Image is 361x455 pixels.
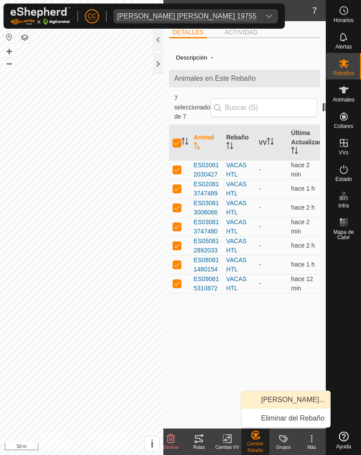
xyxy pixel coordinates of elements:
[194,180,219,198] span: ES020813747489
[267,139,274,146] p-sorticon: Activar para ordenar
[335,44,352,49] span: Alertas
[291,185,315,192] span: 7 sept 2025, 11:50
[210,98,317,117] input: Buscar (S)
[174,94,210,121] span: 7 seleccionado de 7
[181,139,188,146] p-sorticon: Activar para ordenar
[226,275,252,293] div: VACAS HTL
[291,218,309,235] span: 7 sept 2025, 12:51
[185,444,213,451] div: Rutas
[258,261,261,268] app-display-virtual-paddock-transition: -
[334,124,353,129] span: Collares
[114,9,260,23] span: Ana Isabel De La Iglesia Gutierrez 19755
[338,203,349,208] span: Infra
[194,256,219,274] span: ES080811480154
[19,32,30,43] button: Capas del Mapa
[194,218,219,236] span: ES030813747480
[151,438,154,450] span: i
[333,97,354,102] span: Animales
[334,18,354,23] span: Horarios
[194,161,219,179] span: ES020812030427
[226,256,252,274] div: VACAS HTL
[226,237,252,255] div: VACAS HTL
[258,280,261,287] app-display-virtual-paddock-transition: -
[194,237,219,255] span: ES050812892033
[255,125,287,161] th: VV
[242,410,330,427] li: Eliminar del Rebaño
[226,143,233,150] p-sorticon: Activar para ordenar
[291,242,315,249] span: 7 sept 2025, 10:11
[269,444,298,451] div: Grupos
[336,444,351,449] span: Ayuda
[291,204,315,211] span: 7 sept 2025, 10:11
[145,436,159,451] button: i
[93,436,122,451] a: Contáctenos
[328,229,359,240] span: Mapa de Calor
[221,28,261,37] li: ACTIVIDAD
[41,436,82,451] a: Política de Privacidad
[207,50,217,64] span: -
[223,125,255,161] th: Rebaño
[169,28,207,38] li: DETALLES
[287,125,320,161] th: Última Actualización
[312,4,317,17] span: 7
[261,395,325,405] span: [PERSON_NAME]...
[194,199,219,217] span: ES030813006066
[261,413,324,424] span: Eliminar del Rebaño
[4,58,15,68] button: –
[226,161,252,179] div: VACAS HTL
[194,143,201,150] p-sorticon: Activar para ordenar
[298,444,326,451] div: Más
[176,54,207,61] label: Descripción
[241,440,269,454] div: Cambiar Rebaño
[190,125,223,161] th: Animal
[4,46,15,57] button: +
[4,32,15,42] button: Restablecer Mapa
[11,7,70,25] img: Logo Gallagher
[260,9,278,23] div: dropdown trigger
[258,223,261,230] app-display-virtual-paddock-transition: -
[242,391,330,409] li: Elegir Rebaño...
[258,242,261,249] app-display-virtual-paddock-transition: -
[194,275,219,293] span: ES090815310872
[226,180,252,198] div: VACAS HTL
[226,199,252,217] div: VACAS HTL
[226,218,252,236] div: VACAS HTL
[291,148,298,155] p-sorticon: Activar para ordenar
[163,445,179,450] span: Eliminar
[258,185,261,192] app-display-virtual-paddock-transition: -
[174,73,315,84] span: Animales en Este Rebaño
[291,275,313,292] span: 7 sept 2025, 12:40
[333,71,354,76] span: Rebaños
[258,166,261,173] app-display-virtual-paddock-transition: -
[213,444,241,451] div: Cambiar VV
[291,261,315,268] span: 7 sept 2025, 11:00
[326,428,361,453] a: Ayuda
[339,150,348,155] span: VVs
[291,162,309,178] span: 7 sept 2025, 12:51
[258,204,261,211] app-display-virtual-paddock-transition: -
[335,177,352,182] span: Estado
